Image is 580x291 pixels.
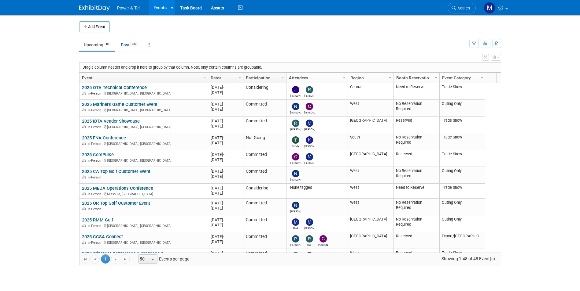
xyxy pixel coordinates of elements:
span: In-Person [87,224,103,228]
div: [GEOGRAPHIC_DATA], [GEOGRAPHIC_DATA] [82,107,205,113]
span: In-Person [87,207,103,211]
div: Mark Monteleone [290,226,301,230]
div: None tagged [289,185,345,190]
div: [DATE] [211,239,240,244]
td: Considering [243,184,286,199]
img: In-Person Event [82,142,86,145]
a: Go to the next page [111,254,120,264]
a: Past350 [116,39,143,51]
div: [DATE] [211,191,240,196]
a: Go to the previous page [91,254,100,264]
div: Nate Derbyshire [290,177,301,181]
span: - [223,85,224,90]
a: Column Settings [201,73,208,82]
a: 2025 IBTA Vendor Showcase [82,118,140,124]
div: [DATE] [211,118,240,124]
span: Column Settings [342,75,347,80]
a: Event [82,73,204,83]
a: 2025 FNA Conference [82,135,126,141]
a: Column Settings [279,73,286,82]
td: [GEOGRAPHIC_DATA] [348,117,393,133]
img: Clint Read [320,235,327,242]
img: Robin Mayne [292,252,299,259]
span: Column Settings [434,75,438,80]
div: [GEOGRAPHIC_DATA], [GEOGRAPHIC_DATA] [82,141,205,146]
td: South [348,133,393,150]
span: Column Settings [280,75,285,80]
img: Paul Beit [292,235,299,242]
div: Michael Mackeben [304,160,315,164]
span: select [150,257,155,262]
td: Export/[GEOGRAPHIC_DATA] [439,232,485,249]
td: Committed [243,167,286,184]
span: - [223,119,224,123]
span: Search [456,6,470,10]
img: Chad Smith [306,103,313,110]
a: Column Settings [236,73,243,82]
div: [DATE] [211,206,240,211]
span: - [223,135,224,140]
div: [DATE] [211,185,240,191]
img: In-Person Event [82,207,86,210]
img: Nate Derbyshire [292,103,299,110]
a: Event Category [442,73,481,83]
span: Go to the last page [123,257,128,262]
img: Chad Smith [306,252,313,259]
div: [DATE] [211,90,240,95]
span: 50 [139,255,149,263]
img: Rod Philp [306,235,313,242]
div: [DATE] [211,217,240,222]
div: [DATE] [211,222,240,228]
div: Kevin Wilkes [304,144,315,148]
button: Add Event [79,21,110,32]
a: Column Settings [478,73,485,82]
a: 2025 MECA Operations Conference [82,185,153,191]
a: 2025 CCSA Connect [82,234,123,239]
td: Not Going [243,133,286,150]
a: Go to the first page [81,254,90,264]
a: Column Settings [433,73,439,82]
td: Outing Only [439,199,485,215]
a: 2025 OR Top Golf Customer Event [82,200,150,206]
div: Rod Philp [304,242,315,246]
div: [DATE] [211,107,240,112]
span: - [223,186,224,190]
a: Column Settings [387,73,393,82]
a: 2025 OTA Technical Conference [82,85,147,90]
td: Outing Only [439,167,485,184]
img: Michael Mackeben [306,153,313,160]
span: In-Person [87,159,103,163]
span: - [223,102,224,106]
div: [GEOGRAPHIC_DATA], [GEOGRAPHIC_DATA] [82,91,205,96]
div: [DATE] [211,135,240,140]
img: Mark Monteleone [292,218,299,226]
img: Robert Zuzek [306,86,313,93]
div: Michael Mackeben [304,127,315,131]
img: Chris Noora [292,153,299,160]
div: Teddy Dye [290,144,301,148]
div: Chris Noora [290,160,301,164]
span: In-Person [87,175,103,179]
div: [GEOGRAPHIC_DATA], [GEOGRAPHIC_DATA] [82,240,205,245]
span: Column Settings [237,75,242,80]
div: Mike Kruszewski [304,226,315,230]
span: Column Settings [202,75,207,80]
img: In-Person Event [82,159,86,162]
td: Committed [243,215,286,232]
img: Judd Bartley [292,86,299,93]
span: Go to the previous page [93,257,98,262]
span: - [223,217,224,222]
div: [DATE] [211,251,240,256]
td: No Reservation Required [393,167,439,184]
div: [GEOGRAPHIC_DATA], [GEOGRAPHIC_DATA] [82,223,205,228]
td: Trade Show [439,133,485,150]
img: Michael Mackeben [306,120,313,127]
a: 2025 TribalNet Conference & Tradeshow [82,251,163,256]
a: 2025 Mariners Game Customer Event [82,102,157,107]
div: [DATE] [211,169,240,174]
div: [GEOGRAPHIC_DATA], [GEOGRAPHIC_DATA] [82,124,205,129]
td: Committed [243,249,286,266]
td: Need to Reserve [393,83,439,100]
img: In-Person Event [82,175,86,178]
span: - [223,251,224,256]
